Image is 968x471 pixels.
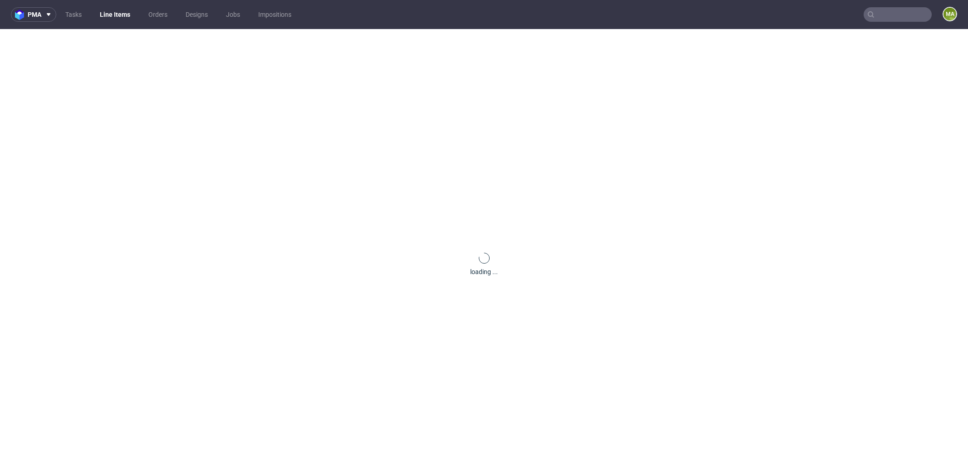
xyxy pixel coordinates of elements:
img: logo [15,10,28,20]
div: loading ... [470,267,498,276]
a: Jobs [221,7,246,22]
figcaption: ma [943,8,956,20]
a: Orders [143,7,173,22]
a: Designs [180,7,213,22]
button: pma [11,7,56,22]
span: pma [28,11,41,18]
a: Impositions [253,7,297,22]
a: Tasks [60,7,87,22]
a: Line Items [94,7,136,22]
